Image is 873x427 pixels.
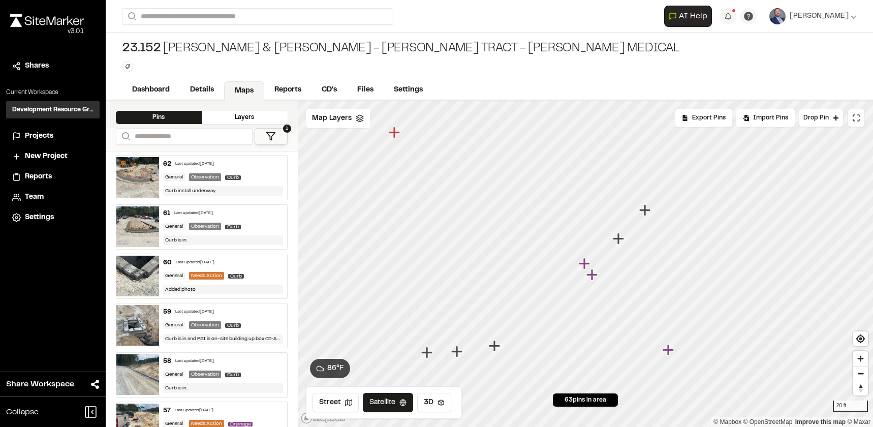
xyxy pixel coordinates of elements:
button: Edit Tags [122,61,133,72]
div: Curb is in. [163,235,283,245]
div: Curb install underway. [163,186,283,196]
span: Curb [225,225,241,229]
a: OpenStreetMap [743,418,793,425]
div: Map marker [488,340,502,353]
div: Observation [189,173,221,181]
span: Export Pins [692,113,726,123]
button: 86°F [310,359,350,378]
span: [PERSON_NAME] [790,11,849,22]
div: Map marker [612,232,626,246]
span: Curb [228,274,244,279]
a: Mapbox [713,418,741,425]
span: 63 pins in area [565,395,606,405]
div: No pins available to export [675,109,732,127]
div: Map marker [662,344,675,357]
a: Maxar [847,418,870,425]
span: Map Layers [312,113,352,124]
span: Drop Pin [803,113,829,123]
a: Settings [12,212,93,223]
div: General [163,173,185,181]
span: Collapse [6,406,39,418]
button: Drop Pin [799,109,844,127]
a: Details [180,80,224,100]
button: Search [116,128,134,145]
div: General [163,371,185,378]
div: 60 [163,258,172,267]
span: Team [25,192,44,203]
div: Last updated [DATE] [175,309,214,315]
div: Pins [116,111,202,124]
a: Shares [12,60,93,72]
a: Reports [264,80,311,100]
span: Import Pins [753,113,788,123]
button: Zoom in [853,351,868,366]
div: Last updated [DATE] [175,161,214,167]
div: Map marker [578,257,591,270]
a: New Project [12,151,93,162]
span: Settings [25,212,54,223]
a: Files [347,80,384,100]
div: General [163,272,185,280]
div: Map marker [421,346,434,359]
span: 23.152 [122,41,161,57]
img: file [116,206,159,247]
button: Search [122,8,140,25]
button: Zoom out [853,366,868,381]
button: [PERSON_NAME] [769,8,857,24]
a: Reports [12,171,93,182]
span: 86 ° F [327,363,344,374]
div: Curb is in and PSI is on-site building up box CI-A3. [163,334,283,344]
img: file [116,305,159,346]
span: Drainage [228,422,253,426]
span: Reports [25,171,52,182]
img: rebrand.png [10,14,84,27]
div: Last updated [DATE] [175,408,213,414]
a: Team [12,192,93,203]
div: Map marker [388,126,401,139]
span: Reset bearing to north [853,381,868,395]
div: General [163,223,185,230]
div: Observation [189,321,221,329]
div: Needs Action [189,272,224,280]
a: CD's [311,80,347,100]
button: Find my location [853,331,868,346]
img: file [116,157,159,198]
span: Curb [225,323,241,328]
div: 59 [163,308,171,317]
a: Map feedback [795,418,846,425]
div: Observation [189,223,221,230]
h3: Development Resource Group [12,105,93,114]
div: Last updated [DATE] [174,210,213,217]
div: 20 ft [833,401,868,412]
div: General [163,321,185,329]
div: [PERSON_NAME] & [PERSON_NAME] - [PERSON_NAME] Tract - [PERSON_NAME] Medical [122,41,679,57]
span: Share Workspace [6,378,74,390]
button: Street [313,393,359,412]
div: Observation [189,371,221,378]
div: Last updated [DATE] [176,260,214,266]
span: 1 [283,125,291,133]
div: 61 [163,209,170,218]
div: 58 [163,357,171,366]
span: Shares [25,60,49,72]
span: Curb [225,373,241,377]
span: New Project [25,151,68,162]
div: Last updated [DATE] [175,358,214,364]
a: Settings [384,80,433,100]
img: file [116,256,159,296]
div: 62 [163,160,171,169]
img: User [769,8,786,24]
a: Maps [224,81,264,101]
button: Open AI Assistant [664,6,712,27]
div: Open AI Assistant [664,6,716,27]
div: Map marker [451,345,464,358]
div: Oh geez...please don't... [10,27,84,36]
div: Curb is in. [163,383,283,393]
a: Dashboard [122,80,180,100]
button: 3D [417,393,451,412]
div: Map marker [586,268,599,282]
button: 1 [255,128,287,145]
div: Import Pins into your project [736,109,795,127]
